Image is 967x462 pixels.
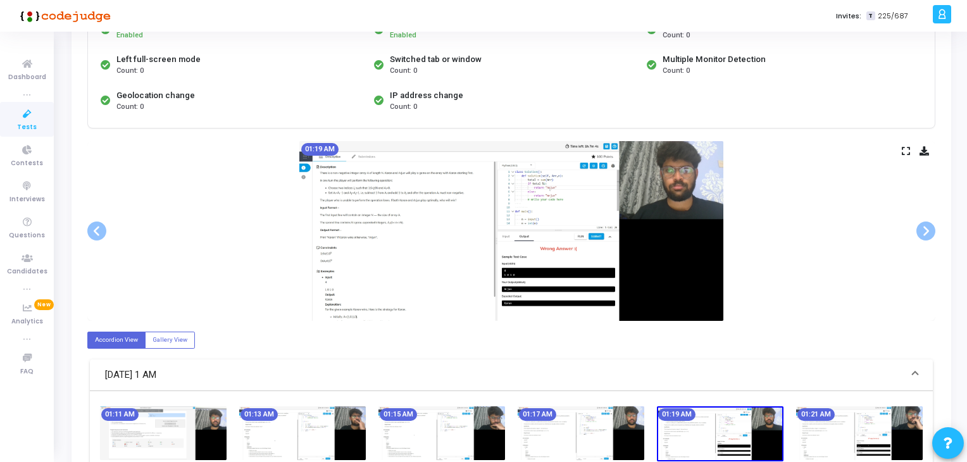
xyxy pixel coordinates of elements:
[239,406,366,460] img: screenshot-1758570232543.jpeg
[116,89,195,102] div: Geolocation change
[390,53,482,66] div: Switched tab or window
[390,89,463,102] div: IP address change
[20,366,34,377] span: FAQ
[796,406,923,460] img: screenshot-1758570712518.jpeg
[378,406,505,460] img: screenshot-1758570352490.jpeg
[116,53,201,66] div: Left full-screen mode
[518,406,644,460] img: screenshot-1758570472513.jpeg
[836,11,861,22] label: Invites:
[9,194,45,205] span: Interviews
[390,31,416,39] span: Enabled
[34,299,54,310] span: New
[87,332,146,349] label: Accordion View
[11,158,43,169] span: Contests
[145,332,195,349] label: Gallery View
[9,230,45,241] span: Questions
[299,141,723,321] img: screenshot-1758570592513.jpeg
[301,143,339,156] mat-chip: 01:19 AM
[105,368,902,382] mat-panel-title: [DATE] 1 AM
[7,266,47,277] span: Candidates
[658,408,696,421] mat-chip: 01:19 AM
[657,406,783,461] img: screenshot-1758570592513.jpeg
[116,31,143,39] span: Enabled
[797,408,835,421] mat-chip: 01:21 AM
[380,408,417,421] mat-chip: 01:15 AM
[519,408,556,421] mat-chip: 01:17 AM
[240,408,278,421] mat-chip: 01:13 AM
[100,406,227,460] img: screenshot-1758570112178.jpeg
[90,359,933,391] mat-expansion-panel-header: [DATE] 1 AM
[101,408,139,421] mat-chip: 01:11 AM
[663,30,690,41] span: Count: 0
[663,66,690,77] span: Count: 0
[17,122,37,133] span: Tests
[11,316,43,327] span: Analytics
[116,66,144,77] span: Count: 0
[878,11,908,22] span: 225/687
[390,102,417,113] span: Count: 0
[8,72,46,83] span: Dashboard
[663,53,766,66] div: Multiple Monitor Detection
[116,102,144,113] span: Count: 0
[866,11,875,21] span: T
[16,3,111,28] img: logo
[390,66,417,77] span: Count: 0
